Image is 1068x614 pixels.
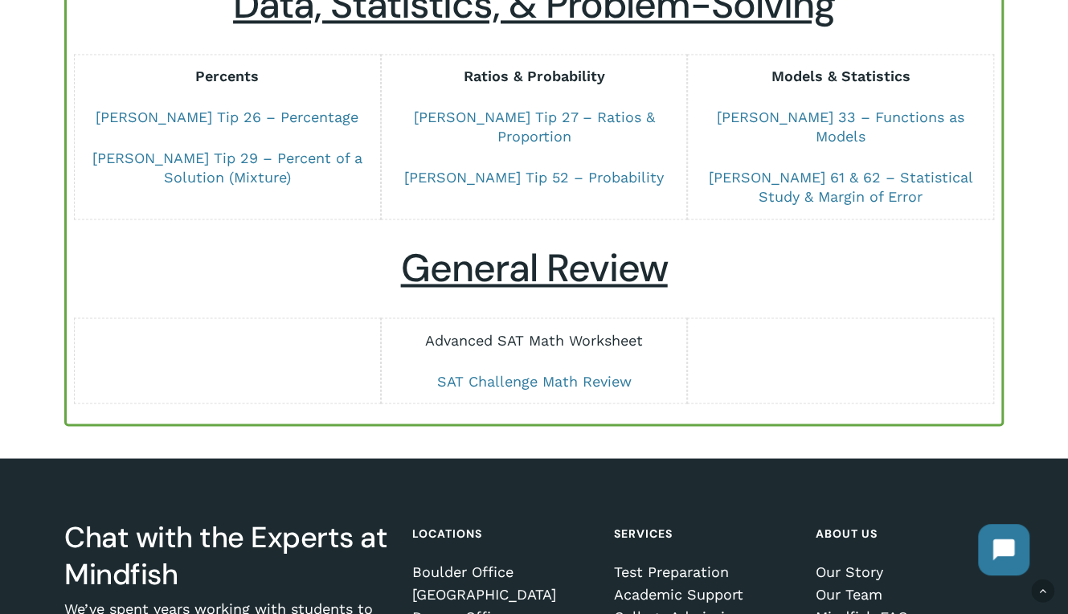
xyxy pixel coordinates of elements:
[412,563,595,579] a: Boulder Office
[816,563,999,579] a: Our Story
[401,243,668,293] u: General Review
[816,586,999,602] a: Our Team
[64,518,393,592] h3: Chat with the Experts at Mindfish
[412,586,595,602] a: [GEOGRAPHIC_DATA]
[962,508,1045,591] iframe: Chatbot
[614,563,797,579] a: Test Preparation
[464,68,605,84] strong: Ratios & Probability
[717,108,964,145] a: [PERSON_NAME] 33 – Functions as Models
[404,169,664,186] a: [PERSON_NAME] Tip 52 – Probability
[437,372,632,389] a: SAT Challenge Math Review
[614,586,797,602] a: Academic Support
[195,68,259,84] strong: Percents
[614,518,797,547] h4: Services
[771,68,910,84] strong: Models & Statistics
[816,518,999,547] h4: About Us
[425,331,643,348] a: Advanced SAT Math Worksheet
[412,518,595,547] h4: Locations
[414,108,655,145] a: [PERSON_NAME] Tip 27 – Ratios & Proportion
[92,149,362,186] a: [PERSON_NAME] Tip 29 – Percent of a Solution (Mixture)
[709,169,973,205] a: [PERSON_NAME] 61 & 62 – Statistical Study & Margin of Error
[96,108,358,125] a: [PERSON_NAME] Tip 26 – Percentage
